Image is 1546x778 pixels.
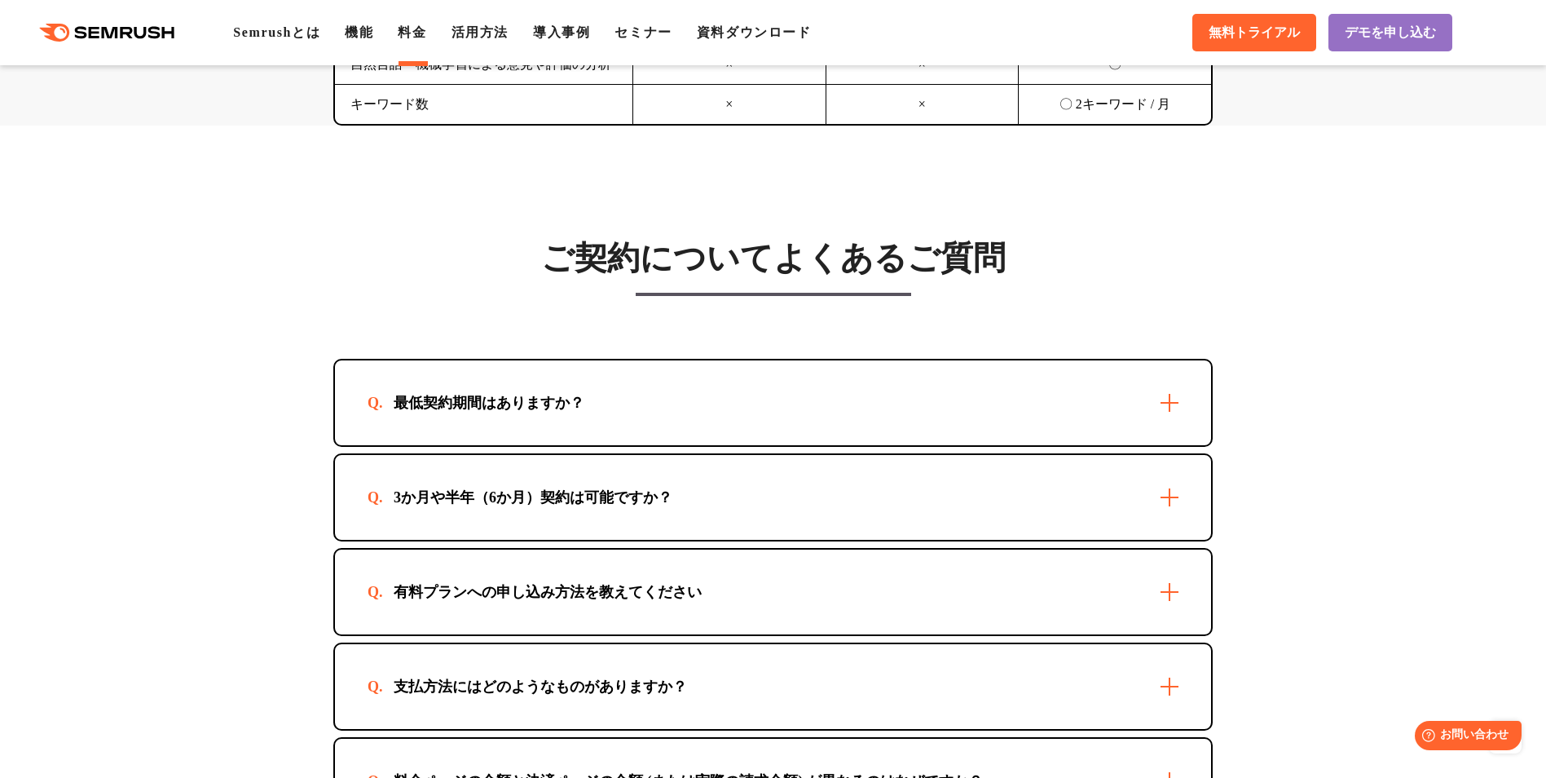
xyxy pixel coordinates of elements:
a: セミナー [614,25,672,39]
span: 無料トライアル [1209,24,1300,42]
td: 〇 2キーワード / 月 [1019,85,1212,125]
a: 無料トライアル [1192,14,1316,51]
td: × [826,85,1019,125]
div: 支払方法にはどのようなものがありますか？ [368,677,713,696]
a: 導入事例 [533,25,590,39]
a: 資料ダウンロード [697,25,812,39]
div: 有料プランへの申し込み方法を教えてください [368,582,728,602]
a: 活用方法 [451,25,509,39]
div: 最低契約期間はありますか？ [368,393,610,413]
td: キーワード数 [335,85,633,125]
span: デモを申し込む [1345,24,1436,42]
a: デモを申し込む [1328,14,1452,51]
iframe: Help widget launcher [1401,714,1528,760]
h3: ご契約についてよくあるご質問 [333,238,1213,279]
td: × [633,85,826,125]
a: 機能 [345,25,373,39]
a: 料金 [398,25,426,39]
a: Semrushとは [233,25,320,39]
div: 3か月や半年（6か月）契約は可能ですか？ [368,488,698,507]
